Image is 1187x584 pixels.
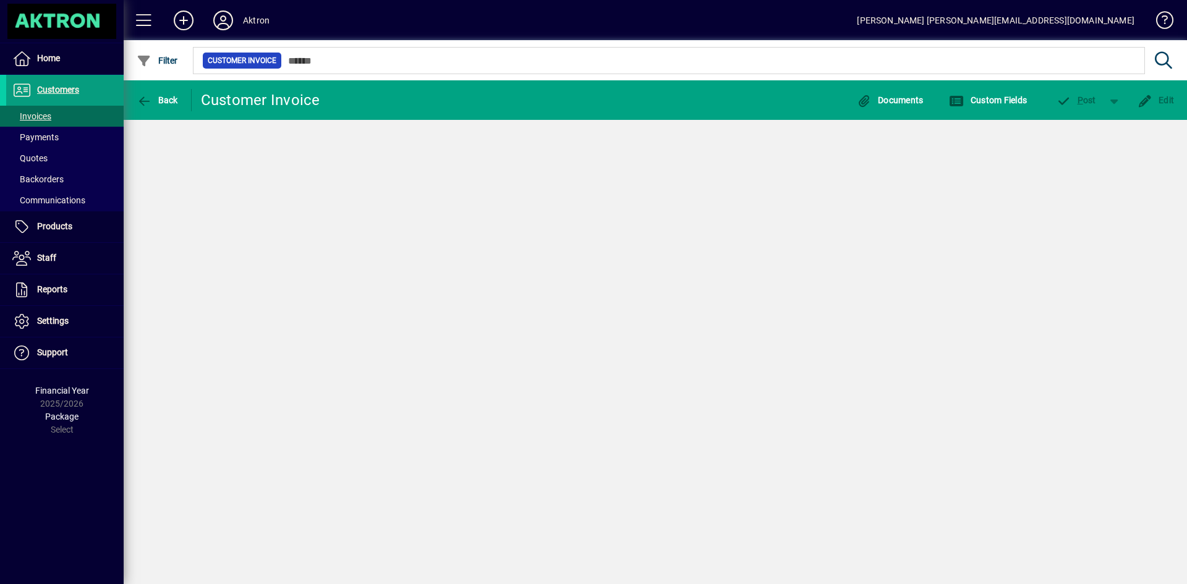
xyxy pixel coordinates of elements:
span: Quotes [12,153,48,163]
span: Communications [12,195,85,205]
button: Edit [1134,89,1178,111]
span: P [1078,95,1083,105]
a: Backorders [6,169,124,190]
div: Customer Invoice [201,90,320,110]
span: Support [37,347,68,357]
div: Aktron [243,11,270,30]
span: Reports [37,284,67,294]
span: Products [37,221,72,231]
a: Communications [6,190,124,211]
div: [PERSON_NAME] [PERSON_NAME][EMAIL_ADDRESS][DOMAIN_NAME] [857,11,1134,30]
button: Profile [203,9,243,32]
span: Back [137,95,178,105]
button: Back [134,89,181,111]
a: Quotes [6,148,124,169]
span: Home [37,53,60,63]
span: Filter [137,56,178,66]
span: Staff [37,253,56,263]
span: Financial Year [35,386,89,396]
button: Add [164,9,203,32]
a: Settings [6,306,124,337]
button: Post [1050,89,1102,111]
span: Invoices [12,111,51,121]
span: Customers [37,85,79,95]
span: ost [1056,95,1096,105]
span: Package [45,412,79,421]
span: Payments [12,132,59,142]
span: Customer Invoice [208,54,276,67]
app-page-header-button: Back [124,89,192,111]
span: Settings [37,316,69,326]
a: Support [6,337,124,368]
a: Products [6,211,124,242]
span: Documents [857,95,924,105]
a: Staff [6,243,124,274]
span: Edit [1138,95,1175,105]
button: Filter [134,49,181,72]
a: Reports [6,274,124,305]
span: Backorders [12,174,64,184]
button: Custom Fields [946,89,1030,111]
a: Payments [6,127,124,148]
a: Knowledge Base [1147,2,1172,43]
a: Invoices [6,106,124,127]
span: Custom Fields [949,95,1027,105]
a: Home [6,43,124,74]
button: Documents [854,89,927,111]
